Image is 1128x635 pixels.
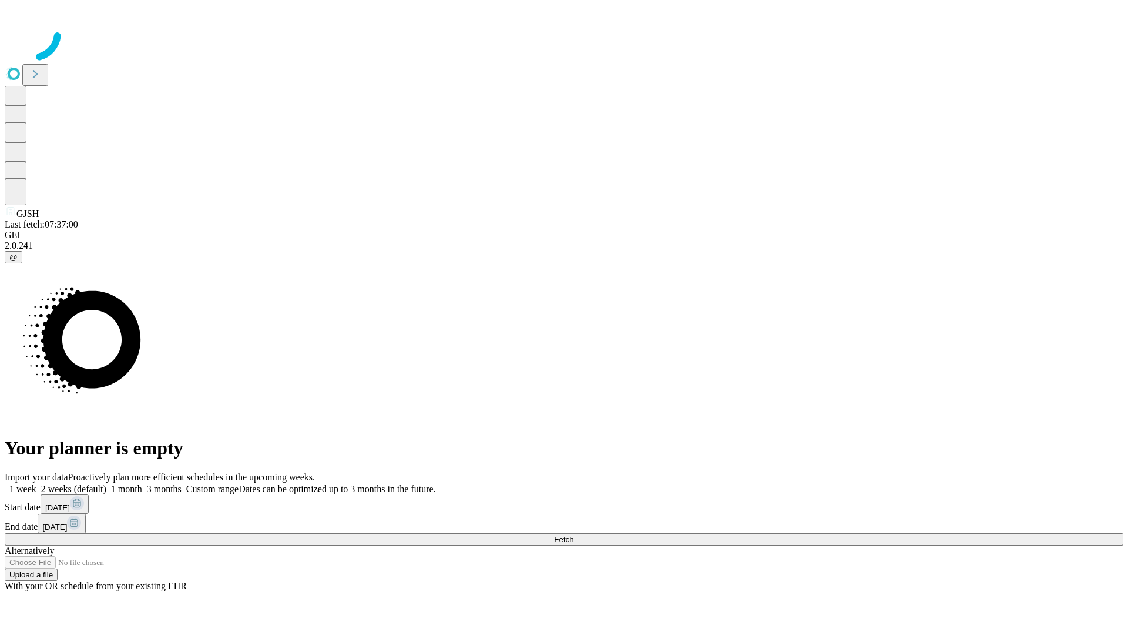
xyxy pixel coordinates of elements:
[5,581,187,591] span: With your OR schedule from your existing EHR
[42,523,67,532] span: [DATE]
[239,484,435,494] span: Dates can be optimized up to 3 months in the future.
[5,514,1123,533] div: End date
[554,535,573,544] span: Fetch
[41,494,89,514] button: [DATE]
[5,437,1123,459] h1: Your planner is empty
[5,533,1123,546] button: Fetch
[5,230,1123,240] div: GEI
[5,240,1123,251] div: 2.0.241
[5,569,58,581] button: Upload a file
[5,546,54,556] span: Alternatively
[5,219,78,229] span: Last fetch: 07:37:00
[9,253,18,262] span: @
[186,484,239,494] span: Custom range
[41,484,106,494] span: 2 weeks (default)
[16,209,39,219] span: GJSH
[9,484,36,494] span: 1 week
[5,494,1123,514] div: Start date
[45,503,70,512] span: [DATE]
[68,472,315,482] span: Proactively plan more efficient schedules in the upcoming weeks.
[5,251,22,263] button: @
[111,484,142,494] span: 1 month
[5,472,68,482] span: Import your data
[147,484,182,494] span: 3 months
[38,514,86,533] button: [DATE]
